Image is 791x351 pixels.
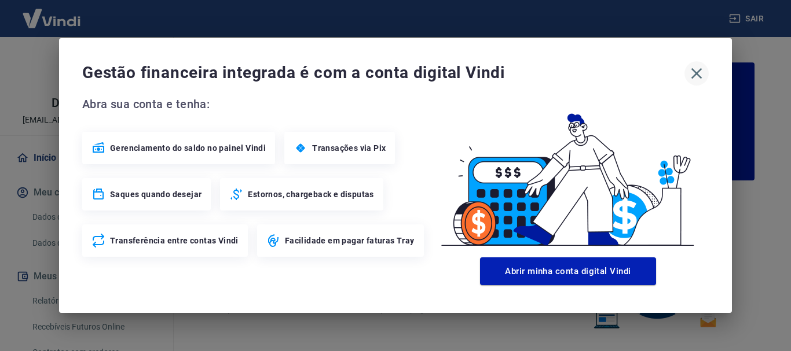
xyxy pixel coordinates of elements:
[248,189,373,200] span: Estornos, chargeback e disputas
[427,95,709,253] img: Good Billing
[110,235,239,246] span: Transferência entre contas Vindi
[82,61,684,84] span: Gestão financeira integrada é com a conta digital Vindi
[110,142,266,154] span: Gerenciamento do saldo no painel Vindi
[285,235,415,246] span: Facilidade em pagar faturas Tray
[480,257,656,285] button: Abrir minha conta digital Vindi
[110,189,202,200] span: Saques quando desejar
[312,142,386,154] span: Transações via Pix
[82,95,427,113] span: Abra sua conta e tenha:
